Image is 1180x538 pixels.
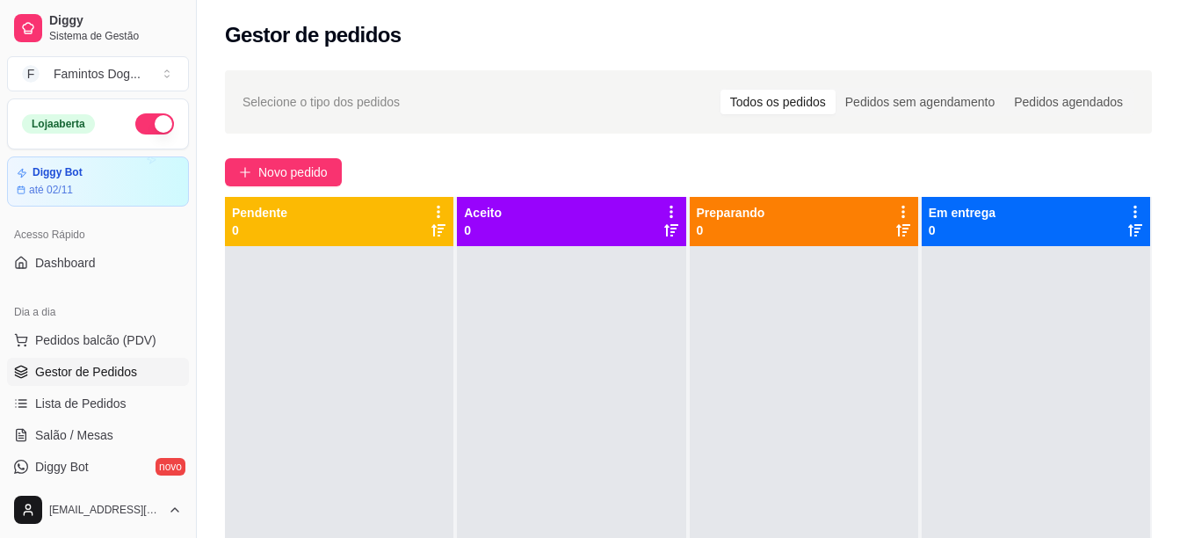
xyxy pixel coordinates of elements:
[7,221,189,249] div: Acesso Rápido
[7,358,189,386] a: Gestor de Pedidos
[1004,90,1133,114] div: Pedidos agendados
[22,114,95,134] div: Loja aberta
[49,503,161,517] span: [EMAIL_ADDRESS][DOMAIN_NAME]
[464,204,502,222] p: Aceito
[35,426,113,444] span: Salão / Mesas
[49,29,182,43] span: Sistema de Gestão
[697,204,765,222] p: Preparando
[35,458,89,476] span: Diggy Bot
[35,254,96,272] span: Dashboard
[720,90,836,114] div: Todos os pedidos
[7,421,189,449] a: Salão / Mesas
[697,222,765,239] p: 0
[35,395,127,412] span: Lista de Pedidos
[54,65,141,83] div: Famintos Dog ...
[258,163,328,182] span: Novo pedido
[33,166,83,179] article: Diggy Bot
[464,222,502,239] p: 0
[29,183,73,197] article: até 02/11
[225,21,402,49] h2: Gestor de pedidos
[7,298,189,326] div: Dia a dia
[35,363,137,381] span: Gestor de Pedidos
[243,92,400,112] span: Selecione o tipo dos pedidos
[239,166,251,178] span: plus
[7,453,189,481] a: Diggy Botnovo
[232,222,287,239] p: 0
[232,204,287,222] p: Pendente
[49,13,182,29] span: Diggy
[7,326,189,354] button: Pedidos balcão (PDV)
[7,56,189,91] button: Select a team
[7,489,189,531] button: [EMAIL_ADDRESS][DOMAIN_NAME]
[35,331,156,349] span: Pedidos balcão (PDV)
[7,389,189,418] a: Lista de Pedidos
[836,90,1004,114] div: Pedidos sem agendamento
[7,7,189,49] a: DiggySistema de Gestão
[7,249,189,277] a: Dashboard
[225,158,342,186] button: Novo pedido
[135,113,174,134] button: Alterar Status
[7,156,189,207] a: Diggy Botaté 02/11
[22,65,40,83] span: F
[929,222,995,239] p: 0
[929,204,995,222] p: Em entrega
